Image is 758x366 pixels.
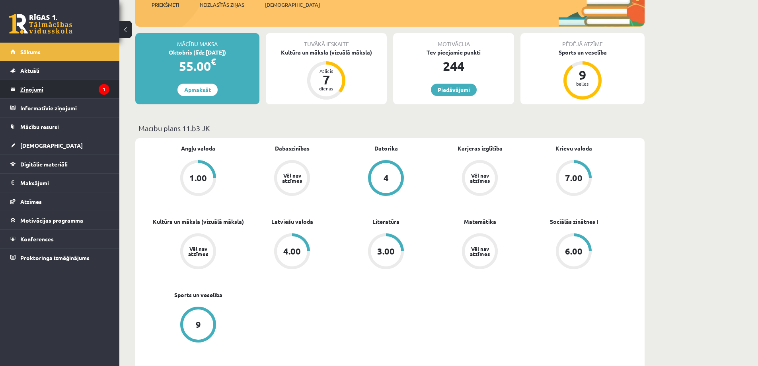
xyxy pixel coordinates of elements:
i: 1 [99,84,109,95]
div: Tuvākā ieskaite [266,33,387,48]
div: 4.00 [283,247,301,256]
a: 4 [339,160,433,198]
a: 7.00 [527,160,621,198]
a: Aktuāli [10,61,109,80]
a: Apmaksāt [177,84,218,96]
a: Digitālie materiāli [10,155,109,173]
div: Oktobris (līdz [DATE]) [135,48,259,57]
div: 3.00 [377,247,395,256]
a: Kultūra un māksla (vizuālā māksla) [153,217,244,226]
span: Aktuāli [20,67,39,74]
div: Mācību maksa [135,33,259,48]
div: 6.00 [565,247,583,256]
a: Sociālās zinātnes I [550,217,598,226]
div: 4 [384,174,389,182]
a: Matemātika [464,217,496,226]
a: [DEMOGRAPHIC_DATA] [10,136,109,155]
div: 7.00 [565,174,583,182]
a: 6.00 [527,233,621,271]
a: Proktoringa izmēģinājums [10,249,109,267]
span: Sākums [20,48,41,55]
a: Piedāvājumi [431,84,477,96]
a: Vēl nav atzīmes [245,160,339,198]
a: 4.00 [245,233,339,271]
a: Sports un veselība [174,291,222,299]
div: Vēl nav atzīmes [469,246,491,256]
a: Atzīmes [10,192,109,211]
p: Mācību plāns 11.b3 JK [138,123,641,133]
div: balles [571,81,594,86]
a: 9 [151,307,245,344]
div: 9 [196,320,201,329]
a: Literatūra [372,217,399,226]
a: Rīgas 1. Tālmācības vidusskola [9,14,72,34]
div: Kultūra un māksla (vizuālā māksla) [266,48,387,57]
a: Angļu valoda [181,144,215,153]
div: 9 [571,69,594,81]
a: Informatīvie ziņojumi [10,99,109,117]
a: Kultūra un māksla (vizuālā māksla) Atlicis 7 dienas [266,48,387,101]
span: [DEMOGRAPHIC_DATA] [265,1,320,9]
a: Sākums [10,43,109,61]
a: 1.00 [151,160,245,198]
div: Vēl nav atzīmes [187,246,209,256]
a: 3.00 [339,233,433,271]
div: 7 [314,73,338,86]
div: Motivācija [393,33,514,48]
span: Digitālie materiāli [20,160,68,168]
a: Mācību resursi [10,117,109,136]
a: Vēl nav atzīmes [433,233,527,271]
legend: Informatīvie ziņojumi [20,99,109,117]
span: Priekšmeti [152,1,179,9]
a: Latviešu valoda [271,217,313,226]
legend: Ziņojumi [20,80,109,98]
div: Pēdējā atzīme [520,33,645,48]
a: Sports un veselība 9 balles [520,48,645,101]
span: Proktoringa izmēģinājums [20,254,90,261]
div: Vēl nav atzīmes [281,173,303,183]
div: dienas [314,86,338,91]
span: Motivācijas programma [20,217,83,224]
a: Motivācijas programma [10,211,109,229]
div: 1.00 [189,174,207,182]
a: Karjeras izglītība [458,144,503,153]
span: Mācību resursi [20,123,59,130]
span: Neizlasītās ziņas [200,1,244,9]
span: € [211,56,216,67]
span: Atzīmes [20,198,42,205]
div: Vēl nav atzīmes [469,173,491,183]
a: Konferences [10,230,109,248]
span: [DEMOGRAPHIC_DATA] [20,142,83,149]
a: Dabaszinības [275,144,310,153]
a: Maksājumi [10,174,109,192]
div: 244 [393,57,514,76]
a: Vēl nav atzīmes [151,233,245,271]
div: Tev pieejamie punkti [393,48,514,57]
a: Ziņojumi1 [10,80,109,98]
span: Konferences [20,235,54,243]
legend: Maksājumi [20,174,109,192]
div: Atlicis [314,69,338,73]
a: Datorika [374,144,398,153]
a: Vēl nav atzīmes [433,160,527,198]
div: 55.00 [135,57,259,76]
div: Sports un veselība [520,48,645,57]
a: Krievu valoda [555,144,592,153]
